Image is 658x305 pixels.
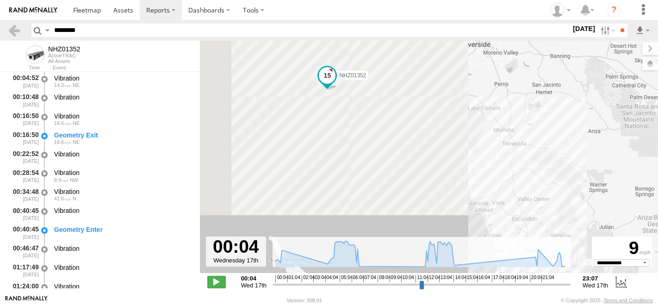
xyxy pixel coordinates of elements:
div: Vibration [54,206,191,215]
div: Vibration [54,150,191,158]
span: 09:04 [390,275,403,282]
img: rand-logo.svg [9,7,57,13]
label: Search Filter Options [597,24,617,37]
span: 01:04 [287,275,300,282]
div: 00:46:47 [DATE] [7,243,40,260]
span: 05:04 [340,275,353,282]
span: 17:04 [492,275,505,282]
div: Vibration [54,93,191,101]
span: 03:04 [313,275,326,282]
label: Export results as... [635,24,651,37]
a: Terms and Conditions [604,298,653,303]
span: 21:04 [541,275,554,282]
label: [DATE] [571,24,597,34]
div: 01:24:00 [DATE] [7,281,40,298]
span: 07:04 [363,275,376,282]
div: Zulema McIntosch [547,3,574,17]
div: Vibration [54,187,191,196]
div: 00:40:45 [DATE] [7,205,40,222]
i: ? [607,3,621,18]
div: 00:16:50 [DATE] [7,130,40,147]
span: 41.6 [54,196,71,201]
span: 00:04 [275,275,288,282]
div: Vibration [54,244,191,253]
label: Search Query [43,24,51,37]
strong: 00:04 [241,275,267,282]
span: Heading: 333 [70,177,78,183]
span: NHZ01352 [339,72,366,78]
div: Vibration [54,263,191,272]
div: All Assets [48,58,81,64]
div: 00:34:48 [DATE] [7,186,40,203]
span: 10:04 [401,275,414,282]
span: 19:04 [515,275,528,282]
div: 01:17:49 [DATE] [7,262,40,279]
a: Visit our Website [5,296,48,305]
a: Back to previous Page [7,24,21,37]
div: 00:16:50 [DATE] [7,111,40,128]
span: Heading: 11 [73,196,76,201]
strong: 23:07 [583,275,608,282]
div: Geometry Exit [54,131,191,139]
span: 12:04 [428,275,441,282]
div: Geometry Enter [54,225,191,234]
div: 00:28:54 [DATE] [7,168,40,185]
div: 00:40:45 [DATE] [7,224,40,241]
span: 15:04 [466,275,478,282]
div: 00:04:52 [DATE] [7,73,40,90]
div: © Copyright 2025 - [561,298,653,303]
span: 14:04 [453,275,466,282]
div: Time [7,66,40,70]
span: 16:04 [477,275,490,282]
span: 14.3 [54,82,71,88]
span: 02:04 [302,275,315,282]
span: 04:04 [325,275,338,282]
span: Heading: 64 [73,120,80,126]
span: 20:04 [530,275,543,282]
div: 9 [593,238,651,259]
span: Heading: 64 [73,139,80,145]
span: 18.6 [54,139,71,145]
span: 06:04 [352,275,365,282]
span: 18.6 [54,120,71,126]
span: Wed 17th Sep 2025 [241,282,267,289]
span: Wed 17th Sep 2025 [583,282,608,289]
label: Play/Stop [207,276,226,288]
span: 18:04 [503,275,516,282]
span: 11:04 [416,275,428,282]
span: 9.9 [54,177,68,183]
div: Vibration [54,112,191,120]
div: Vibration [54,74,191,82]
div: 00:10:48 [DATE] [7,92,40,109]
div: Vibration [54,282,191,291]
div: ActiveTRAC [48,53,81,58]
div: Event [53,66,200,70]
span: 08:04 [378,275,391,282]
div: NHZ01352 - View Asset History [48,45,81,53]
div: Vibration [54,168,191,177]
div: 00:22:52 [DATE] [7,149,40,166]
div: Version: 308.01 [287,298,322,303]
span: Heading: 39 [73,82,80,88]
span: 13:04 [439,275,452,282]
